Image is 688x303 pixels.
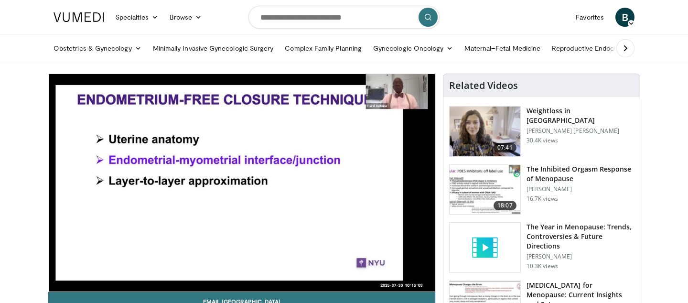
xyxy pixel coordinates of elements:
span: 07:41 [494,143,516,152]
a: Obstetrics & Gynecology [48,39,147,58]
img: VuMedi Logo [54,12,104,22]
h3: The Year in Menopause: Trends, Controversies & Future Directions [527,222,634,251]
video-js: Video Player [48,74,435,292]
a: The Year in Menopause: Trends, Controversies & Future Directions [PERSON_NAME] 10.3K views [449,222,634,273]
a: 07:41 Weightloss in [GEOGRAPHIC_DATA] [PERSON_NAME] [PERSON_NAME] 30.4K views [449,106,634,157]
a: Minimally Invasive Gynecologic Surgery [147,39,279,58]
a: 18:07 The Inhibited Orgasm Response of Menopause [PERSON_NAME] 16.7K views [449,164,634,215]
p: [PERSON_NAME] [527,253,634,260]
input: Search topics, interventions [248,6,440,29]
a: Specialties [110,8,164,27]
p: 16.7K views [527,195,558,203]
p: [PERSON_NAME] [PERSON_NAME] [527,127,634,135]
img: 9983fed1-7565-45be-8934-aef1103ce6e2.150x105_q85_crop-smart_upscale.jpg [450,107,520,156]
span: 18:07 [494,201,516,210]
p: [PERSON_NAME] [527,185,634,193]
p: 10.3K views [527,262,558,270]
a: B [615,8,634,27]
h3: Weightloss in [GEOGRAPHIC_DATA] [527,106,634,125]
h3: The Inhibited Orgasm Response of Menopause [527,164,634,184]
img: video_placeholder_short.svg [450,223,520,272]
a: Browse [164,8,208,27]
a: Complex Family Planning [279,39,367,58]
a: Maternal–Fetal Medicine [459,39,546,58]
a: Gynecologic Oncology [367,39,459,58]
a: Favorites [570,8,610,27]
p: 30.4K views [527,137,558,144]
img: 283c0f17-5e2d-42ba-a87c-168d447cdba4.150x105_q85_crop-smart_upscale.jpg [450,165,520,215]
h4: Related Videos [449,80,518,91]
